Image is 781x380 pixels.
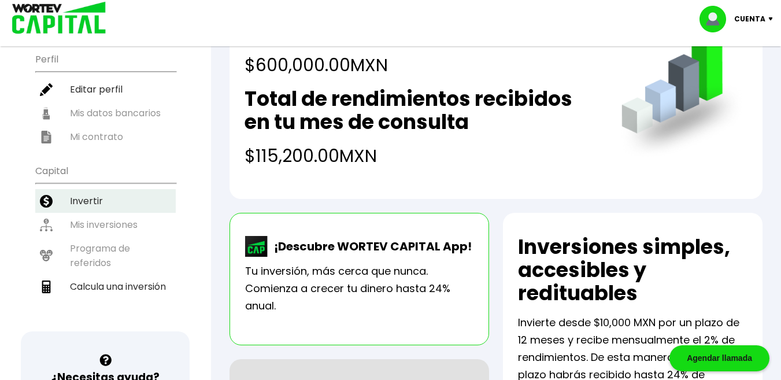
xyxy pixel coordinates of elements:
ul: Capital [35,158,176,327]
h2: Total de rendimientos recibidos en tu mes de consulta [245,87,598,134]
p: ¡Descubre WORTEV CAPITAL App! [268,238,472,255]
p: Tu inversión, más cerca que nunca. Comienza a crecer tu dinero hasta 24% anual. [245,263,473,315]
img: calculadora-icon.17d418c4.svg [40,281,53,293]
a: Invertir [35,189,176,213]
img: profile-image [699,6,734,32]
a: Calcula una inversión [35,275,176,298]
img: invertir-icon.b3b967d7.svg [40,195,53,208]
img: icon-down [765,17,781,21]
img: wortev-capital-app-icon [245,236,268,257]
ul: Perfil [35,46,176,149]
h4: $600,000.00 MXN [245,52,535,78]
p: Cuenta [734,10,765,28]
h4: $115,200.00 MXN [245,143,598,169]
img: editar-icon.952d3147.svg [40,83,53,96]
h2: Inversiones simples, accesibles y redituables [518,235,747,305]
a: Editar perfil [35,78,176,101]
div: Agendar llamada [669,345,769,371]
img: grafica.516fef24.png [616,29,747,160]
